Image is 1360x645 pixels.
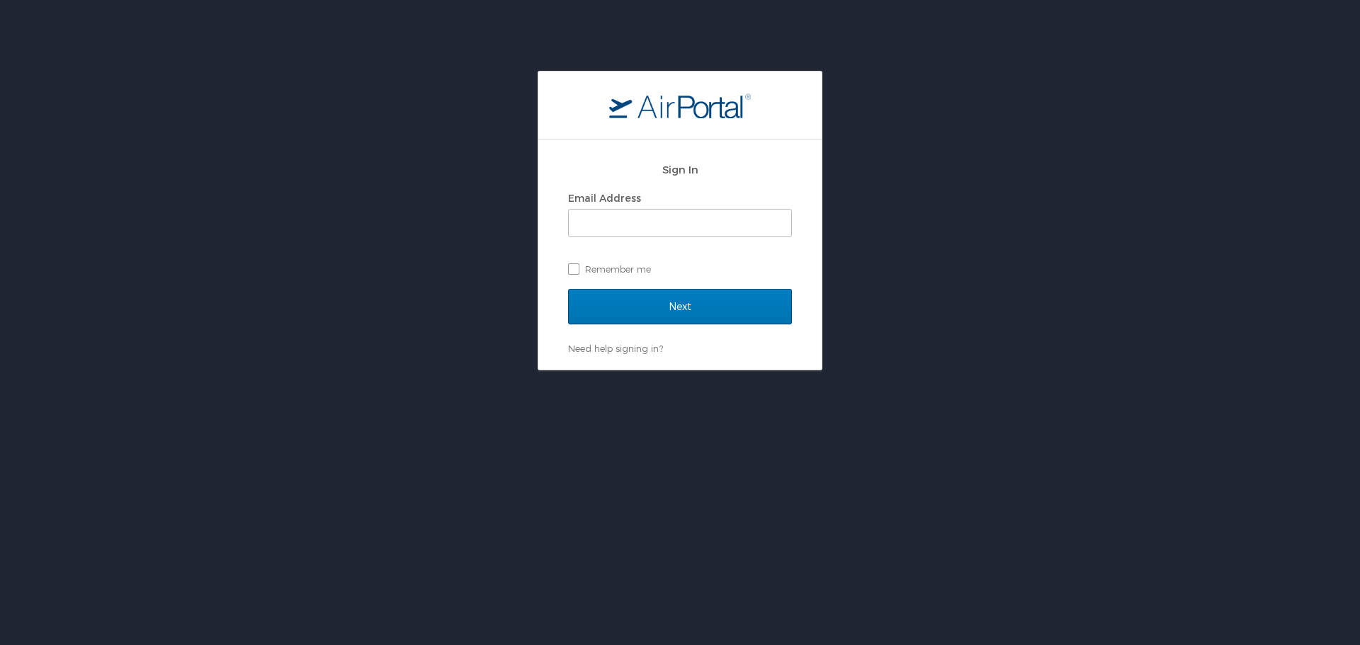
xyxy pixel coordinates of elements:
label: Email Address [568,192,641,204]
h2: Sign In [568,161,792,178]
label: Remember me [568,258,792,280]
a: Need help signing in? [568,343,663,354]
img: logo [609,93,751,118]
input: Next [568,289,792,324]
